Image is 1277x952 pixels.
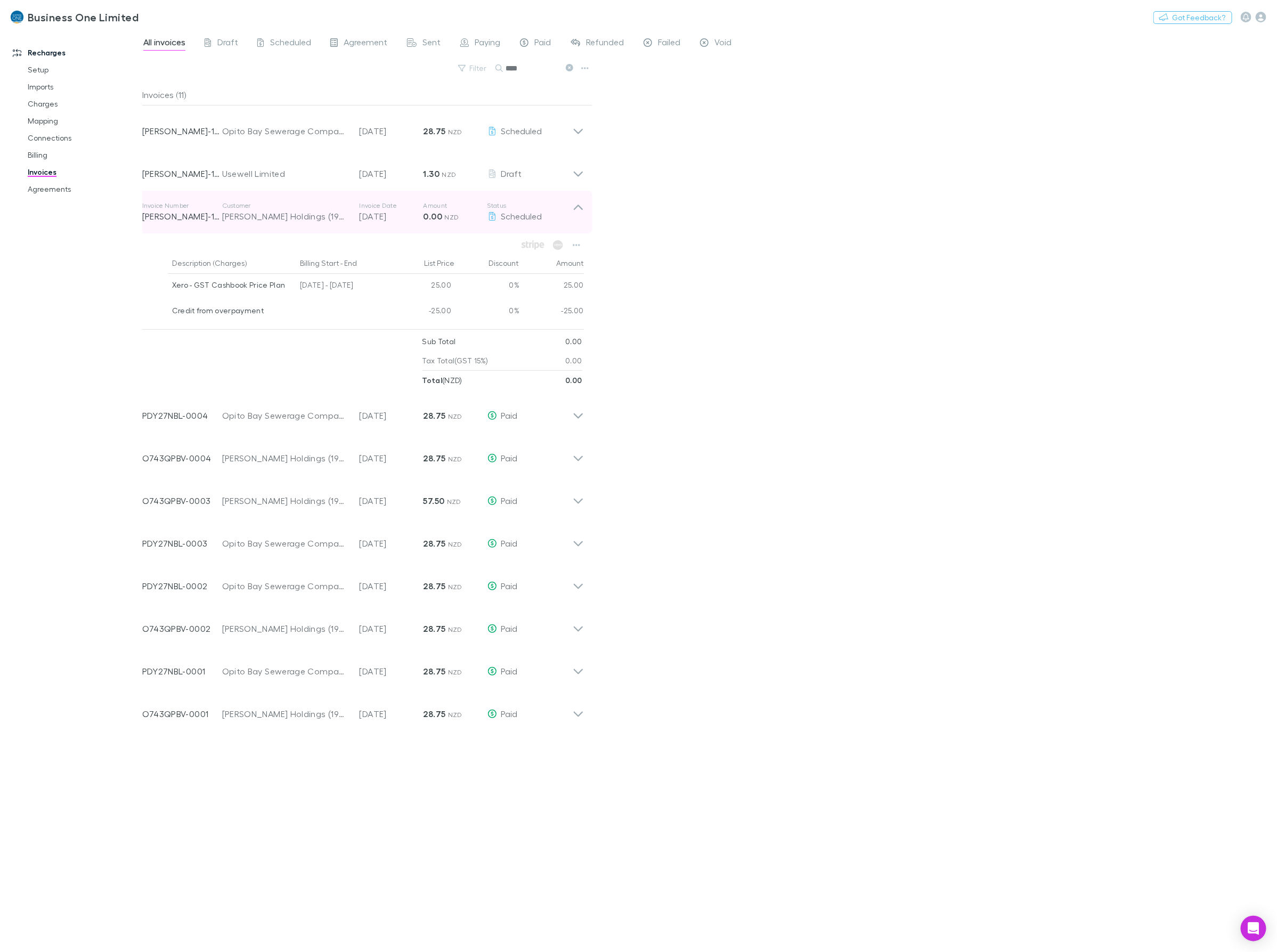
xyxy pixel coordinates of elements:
[1241,916,1266,941] div: Open Intercom Messenger
[142,452,222,465] p: O743QPBV-0004
[424,453,446,463] strong: 28.75
[143,37,185,51] span: All invoices
[172,299,292,322] div: Credit from overpayment
[448,711,462,719] span: NZD
[448,583,462,591] span: NZD
[565,332,582,351] p: 0.00
[715,37,732,51] span: Void
[487,201,573,210] p: Status
[134,433,592,475] div: O743QPBV-0004[PERSON_NAME] Holdings (1998) Limited[DATE]28.75 NZDPaid
[456,274,519,299] div: 0%
[134,518,592,560] div: PDY27NBL-0003Opito Bay Sewerage Company Limited[DATE]28.75 NZDPaid
[424,538,446,549] strong: 28.75
[222,494,349,507] div: [PERSON_NAME] Holdings (1998) Limited
[17,164,150,181] a: Invoices
[535,37,551,51] span: Paid
[296,274,392,299] div: [DATE] - [DATE]
[134,148,592,191] div: [PERSON_NAME]-1643Usewell Limited[DATE]1.30 NZDDraft
[448,412,462,420] span: NZD
[424,211,442,222] strong: 0.00
[501,581,518,591] span: Paid
[222,707,349,720] div: [PERSON_NAME] Holdings (1998) Limited
[565,351,582,370] p: 0.00
[142,210,222,223] p: [PERSON_NAME]-1773
[392,299,456,325] div: -25.00
[222,622,349,635] div: [PERSON_NAME] Holdings (1998) Limited
[550,238,566,253] span: Available when invoice is finalised
[422,376,443,385] strong: Total
[142,125,222,137] p: [PERSON_NAME]-1741
[142,409,222,422] p: PDY27NBL-0004
[11,11,23,23] img: Business One Limited's Logo
[424,581,446,591] strong: 28.75
[360,452,424,465] p: [DATE]
[519,299,584,325] div: -25.00
[501,211,542,221] span: Scheduled
[424,709,446,719] strong: 28.75
[134,646,592,688] div: PDY27NBL-0001Opito Bay Sewerage Company Limited[DATE]28.75 NZDPaid
[344,37,388,51] span: Agreement
[142,580,222,592] p: PDY27NBL-0002
[222,409,349,422] div: Opito Bay Sewerage Company Limited
[442,170,456,178] span: NZD
[424,410,446,421] strong: 28.75
[424,495,445,506] strong: 57.50
[501,453,518,463] span: Paid
[360,125,424,137] p: [DATE]
[142,167,222,180] p: [PERSON_NAME]-1643
[17,129,150,147] a: Connections
[360,167,424,180] p: [DATE]
[565,376,582,385] strong: 0.00
[142,201,222,210] p: Invoice Number
[142,665,222,678] p: PDY27NBL-0001
[2,44,150,61] a: Recharges
[360,201,424,210] p: Invoice Date
[501,410,518,420] span: Paid
[448,668,462,676] span: NZD
[448,128,462,136] span: NZD
[222,452,349,465] div: [PERSON_NAME] Holdings (1998) Limited
[222,167,349,180] div: Usewell Limited
[134,390,592,433] div: PDY27NBL-0004Opito Bay Sewerage Company Limited[DATE]28.75 NZDPaid
[134,105,592,148] div: [PERSON_NAME]-1741Opito Bay Sewerage Company Limited[DATE]28.75 NZDScheduled
[501,709,518,719] span: Paid
[222,665,349,678] div: Opito Bay Sewerage Company Limited
[447,498,461,506] span: NZD
[424,623,446,634] strong: 28.75
[217,37,238,51] span: Draft
[519,238,547,253] span: Available when invoice is finalised
[501,168,522,178] span: Draft
[134,191,592,233] div: Invoice Number[PERSON_NAME]-1773Customer[PERSON_NAME] Holdings (1998) LimitedInvoice Date[DATE]Am...
[134,560,592,603] div: PDY27NBL-0002Opito Bay Sewerage Company Limited[DATE]28.75 NZDPaid
[134,603,592,646] div: O743QPBV-0002[PERSON_NAME] Holdings (1998) Limited[DATE]28.75 NZDPaid
[222,210,349,223] div: [PERSON_NAME] Holdings (1998) Limited
[456,299,519,325] div: 0%
[448,455,462,463] span: NZD
[17,78,150,95] a: Imports
[270,37,311,51] span: Scheduled
[360,409,424,422] p: [DATE]
[17,147,150,164] a: Billing
[453,62,493,75] button: Filter
[17,112,150,129] a: Mapping
[360,537,424,550] p: [DATE]
[142,622,222,635] p: O743QPBV-0002
[360,210,424,223] p: [DATE]
[1153,11,1232,24] button: Got Feedback?
[222,125,349,137] div: Opito Bay Sewerage Company Limited
[424,126,446,136] strong: 28.75
[17,95,150,112] a: Charges
[422,371,462,390] p: ( NZD )
[424,666,446,677] strong: 28.75
[222,537,349,550] div: Opito Bay Sewerage Company Limited
[360,622,424,635] p: [DATE]
[424,201,487,210] p: Amount
[424,168,440,179] strong: 1.30
[222,580,349,592] div: Opito Bay Sewerage Company Limited
[360,665,424,678] p: [DATE]
[658,37,681,51] span: Failed
[134,688,592,731] div: O743QPBV-0001[PERSON_NAME] Holdings (1998) Limited[DATE]28.75 NZDPaid
[475,37,501,51] span: Paying
[392,274,456,299] div: 25.00
[360,707,424,720] p: [DATE]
